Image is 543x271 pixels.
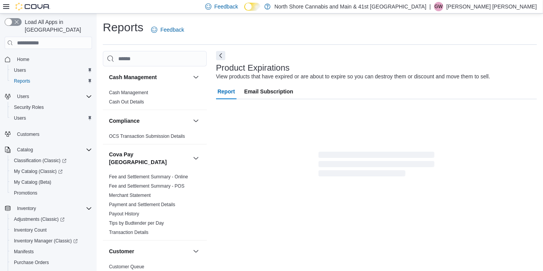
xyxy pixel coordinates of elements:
span: GW [434,2,443,11]
span: Tips by Budtender per Day [109,220,164,226]
span: Feedback [214,3,238,10]
img: Cova [15,3,50,10]
button: Manifests [8,246,95,257]
span: Customers [14,129,92,139]
span: Inventory Count [14,227,47,233]
button: Inventory Count [8,225,95,235]
span: Fee and Settlement Summary - POS [109,183,184,189]
span: Load All Apps in [GEOGRAPHIC_DATA] [22,18,92,34]
span: Purchase Orders [14,259,49,266]
span: Catalog [17,147,33,153]
a: Security Roles [11,103,47,112]
h3: Product Expirations [216,63,290,73]
span: Promotions [14,190,37,196]
button: Reports [8,76,95,86]
span: Report [218,84,235,99]
a: Cash Out Details [109,99,144,105]
a: Customer Queue [109,264,144,269]
span: Inventory Manager (Classic) [11,236,92,246]
button: Inventory [2,203,95,214]
button: Cova Pay [GEOGRAPHIC_DATA] [109,151,190,166]
button: My Catalog (Beta) [8,177,95,188]
span: Merchant Statement [109,192,151,198]
button: Inventory [14,204,39,213]
a: Inventory Count [11,225,50,235]
a: Reports [11,76,33,86]
span: OCS Transaction Submission Details [109,133,185,139]
a: Manifests [11,247,37,256]
span: Adjustments (Classic) [11,215,92,224]
span: Home [14,54,92,64]
span: Cash Management [109,90,148,96]
a: Merchant Statement [109,193,151,198]
h3: Cash Management [109,73,157,81]
span: Customers [17,131,39,137]
span: Classification (Classic) [14,158,66,164]
span: Manifests [14,249,34,255]
a: Users [11,66,29,75]
span: My Catalog (Beta) [11,178,92,187]
button: Customers [2,128,95,139]
a: Fee and Settlement Summary - Online [109,174,188,180]
a: Purchase Orders [11,258,52,267]
a: Adjustments (Classic) [11,215,68,224]
div: Griffin Wright [434,2,443,11]
button: Customer [109,247,190,255]
button: Cash Management [191,73,201,82]
a: Promotions [11,188,41,198]
span: Reports [11,76,92,86]
button: Catalog [14,145,36,154]
h1: Reports [103,20,143,35]
span: Transaction Details [109,229,148,235]
span: Inventory Manager (Classic) [14,238,78,244]
div: Cash Management [103,88,207,110]
button: Users [8,113,95,124]
span: Email Subscription [244,84,293,99]
span: Catalog [14,145,92,154]
span: Inventory [14,204,92,213]
span: Users [17,93,29,100]
a: Payment and Settlement Details [109,202,175,207]
a: Inventory Manager (Classic) [11,236,81,246]
span: Users [14,92,92,101]
span: Inventory Count [11,225,92,235]
h3: Compliance [109,117,140,125]
div: View products that have expired or are about to expire so you can destroy them or discount and mo... [216,73,490,81]
span: Purchase Orders [11,258,92,267]
a: Feedback [148,22,187,37]
button: Compliance [191,116,201,125]
button: Compliance [109,117,190,125]
h3: Customer [109,247,134,255]
span: Loading [318,153,434,178]
span: Inventory [17,205,36,212]
span: Classification (Classic) [11,156,92,165]
a: Classification (Classic) [8,155,95,166]
div: Compliance [103,132,207,144]
button: Users [14,92,32,101]
input: Dark Mode [244,3,260,11]
span: Security Roles [14,104,44,110]
span: Payout History [109,211,139,217]
button: Home [2,54,95,65]
button: Customer [191,247,201,256]
button: Security Roles [8,102,95,113]
button: Cova Pay [GEOGRAPHIC_DATA] [191,154,201,163]
span: Users [11,113,92,123]
span: My Catalog (Beta) [14,179,51,185]
a: My Catalog (Beta) [11,178,54,187]
a: Transaction Details [109,230,148,235]
a: Tips by Budtender per Day [109,220,164,226]
div: Cova Pay [GEOGRAPHIC_DATA] [103,172,207,240]
button: Users [8,65,95,76]
a: My Catalog (Classic) [8,166,95,177]
a: Cash Management [109,90,148,95]
span: Users [14,115,26,121]
a: My Catalog (Classic) [11,167,66,176]
a: Inventory Manager (Classic) [8,235,95,246]
button: Promotions [8,188,95,198]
